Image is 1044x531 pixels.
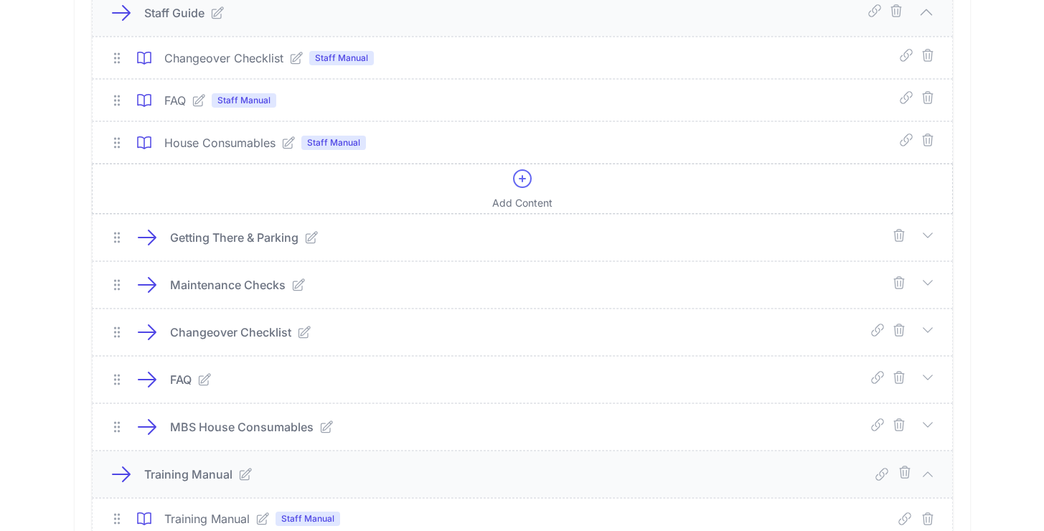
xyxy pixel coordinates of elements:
span: Staff Manual [301,136,366,150]
p: MBS House Consumables [170,418,314,436]
span: Staff Manual [309,51,374,65]
p: House Consumables [164,134,276,151]
p: FAQ [170,371,192,388]
a: Add Content [92,164,953,214]
p: Maintenance Checks [170,276,286,293]
span: Staff Manual [212,93,276,108]
p: FAQ [164,92,186,109]
p: Getting There & Parking [170,229,298,246]
p: Staff Guide [144,4,204,22]
p: Changeover Checklist [164,50,283,67]
p: Training Manual [164,510,250,527]
span: Staff Manual [276,512,340,526]
p: Changeover Checklist [170,324,291,341]
span: Add Content [492,196,552,210]
p: Training Manual [144,466,232,483]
